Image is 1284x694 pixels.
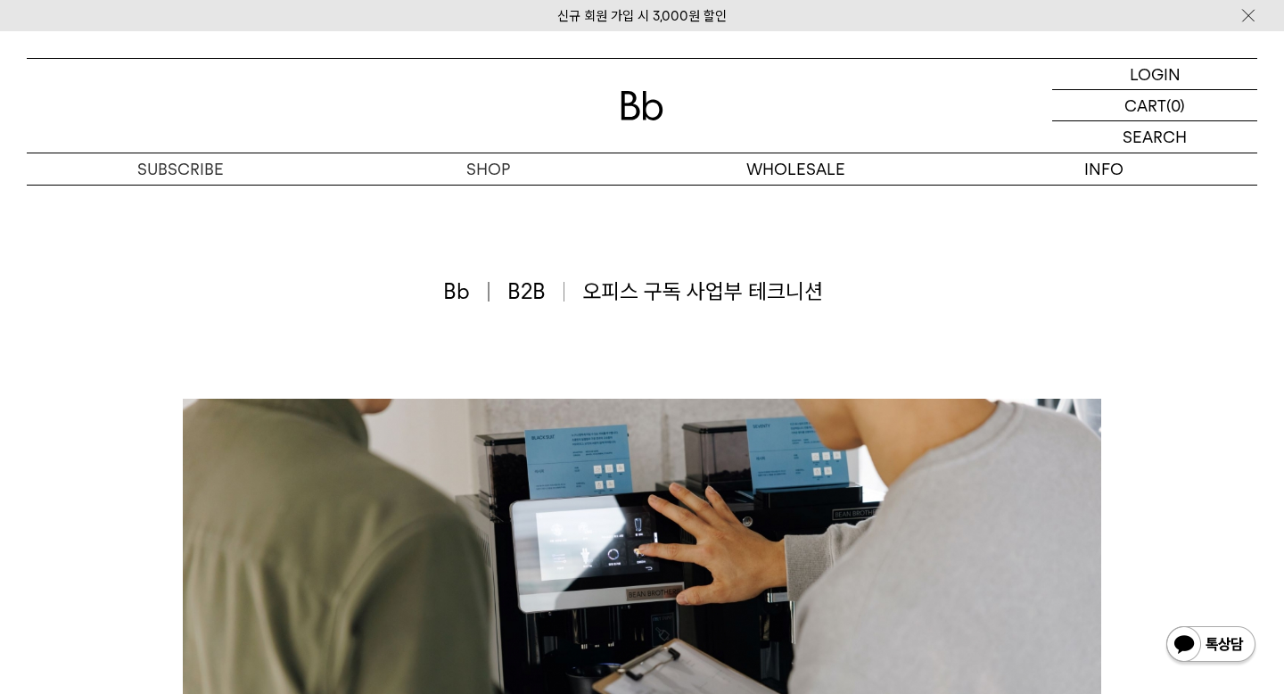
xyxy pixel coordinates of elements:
[1165,624,1257,667] img: 카카오톡 채널 1:1 채팅 버튼
[557,8,727,24] a: 신규 회원 가입 시 3,000원 할인
[1052,59,1257,90] a: LOGIN
[950,153,1257,185] p: INFO
[621,91,663,120] img: 로고
[334,153,642,185] a: SHOP
[642,153,950,185] p: WHOLESALE
[507,277,565,307] span: B2B
[1052,90,1257,121] a: CART (0)
[1123,121,1187,153] p: SEARCH
[582,277,823,307] span: 오피스 구독 사업부 테크니션
[1166,90,1185,120] p: (0)
[1130,59,1181,89] p: LOGIN
[27,153,334,185] a: SUBSCRIBE
[1124,90,1166,120] p: CART
[443,277,490,307] span: Bb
